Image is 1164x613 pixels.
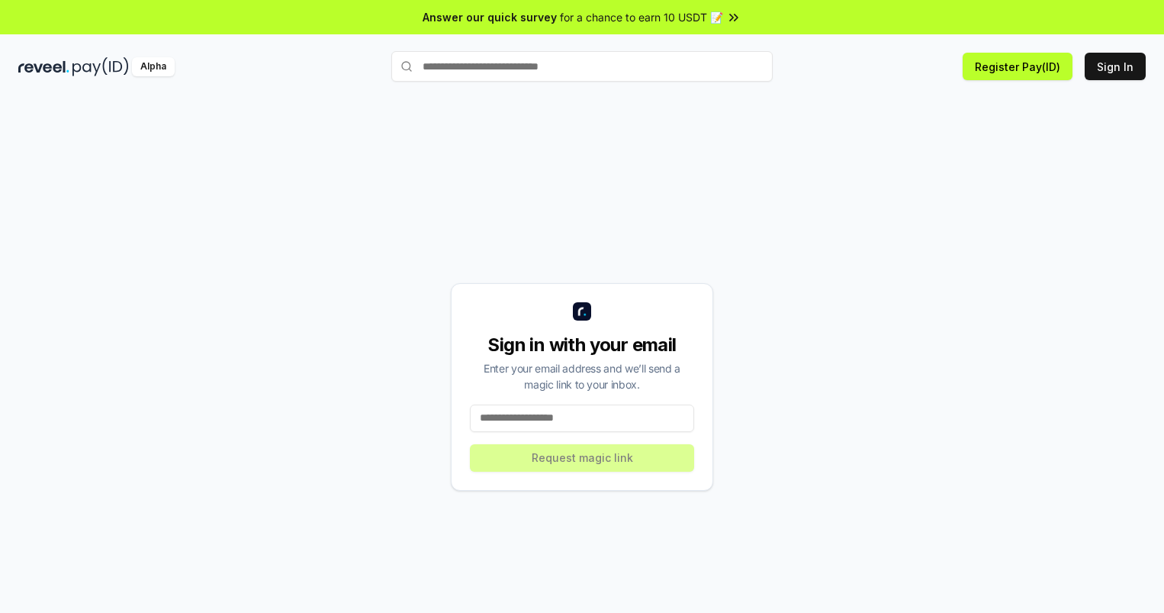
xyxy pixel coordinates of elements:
div: Alpha [132,57,175,76]
button: Register Pay(ID) [963,53,1072,80]
img: reveel_dark [18,57,69,76]
img: logo_small [573,302,591,321]
div: Sign in with your email [470,333,694,357]
button: Sign In [1085,53,1146,80]
div: Enter your email address and we’ll send a magic link to your inbox. [470,360,694,392]
span: for a chance to earn 10 USDT 📝 [560,9,723,25]
img: pay_id [72,57,129,76]
span: Answer our quick survey [423,9,557,25]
